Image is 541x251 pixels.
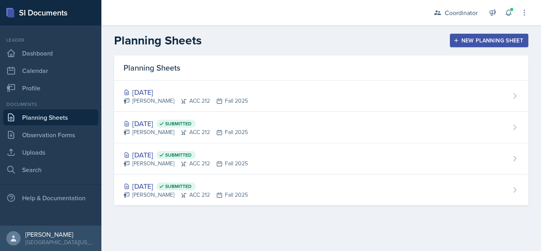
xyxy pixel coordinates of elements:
[114,33,202,48] h2: Planning Sheets
[114,56,528,80] div: Planning Sheets
[3,162,98,178] a: Search
[114,143,528,174] a: [DATE] Submitted [PERSON_NAME]ACC 212Fall 2025
[114,80,528,112] a: [DATE] [PERSON_NAME]ACC 212Fall 2025
[124,159,248,168] div: [PERSON_NAME] ACC 212 Fall 2025
[3,36,98,44] div: Leader
[165,152,192,158] span: Submitted
[25,238,95,246] div: [GEOGRAPHIC_DATA][US_STATE] in [GEOGRAPHIC_DATA]
[114,174,528,205] a: [DATE] Submitted [PERSON_NAME]ACC 212Fall 2025
[124,181,248,192] div: [DATE]
[25,230,95,238] div: [PERSON_NAME]
[124,149,248,160] div: [DATE]
[124,128,248,136] div: [PERSON_NAME] ACC 212 Fall 2025
[3,45,98,61] a: Dashboard
[124,97,248,105] div: [PERSON_NAME] ACC 212 Fall 2025
[3,63,98,79] a: Calendar
[114,112,528,143] a: [DATE] Submitted [PERSON_NAME]ACC 212Fall 2025
[445,8,478,17] div: Coordinator
[3,109,98,125] a: Planning Sheets
[124,87,248,98] div: [DATE]
[3,144,98,160] a: Uploads
[124,118,248,129] div: [DATE]
[124,191,248,199] div: [PERSON_NAME] ACC 212 Fall 2025
[455,37,523,44] div: New Planning Sheet
[3,190,98,206] div: Help & Documentation
[450,34,528,47] button: New Planning Sheet
[165,183,192,190] span: Submitted
[165,121,192,127] span: Submitted
[3,80,98,96] a: Profile
[3,127,98,143] a: Observation Forms
[3,101,98,108] div: Documents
